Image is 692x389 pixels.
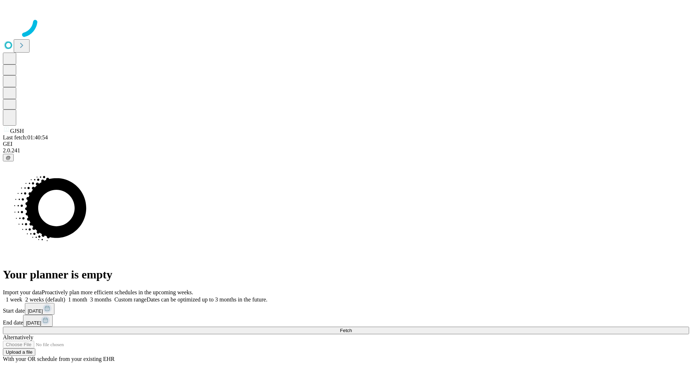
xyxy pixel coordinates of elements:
[25,303,54,315] button: [DATE]
[3,315,689,327] div: End date
[6,296,22,303] span: 1 week
[68,296,87,303] span: 1 month
[3,327,689,334] button: Fetch
[42,289,193,295] span: Proactively plan more efficient schedules in the upcoming weeks.
[23,315,53,327] button: [DATE]
[3,303,689,315] div: Start date
[3,134,48,140] span: Last fetch: 01:40:54
[6,155,11,160] span: @
[114,296,146,303] span: Custom range
[3,348,35,356] button: Upload a file
[3,334,33,340] span: Alternatively
[147,296,267,303] span: Dates can be optimized up to 3 months in the future.
[340,328,352,333] span: Fetch
[28,308,43,314] span: [DATE]
[3,147,689,154] div: 2.0.241
[3,356,115,362] span: With your OR schedule from your existing EHR
[3,154,14,161] button: @
[3,268,689,281] h1: Your planner is empty
[25,296,65,303] span: 2 weeks (default)
[3,141,689,147] div: GEI
[10,128,24,134] span: GJSH
[26,320,41,326] span: [DATE]
[90,296,111,303] span: 3 months
[3,289,42,295] span: Import your data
